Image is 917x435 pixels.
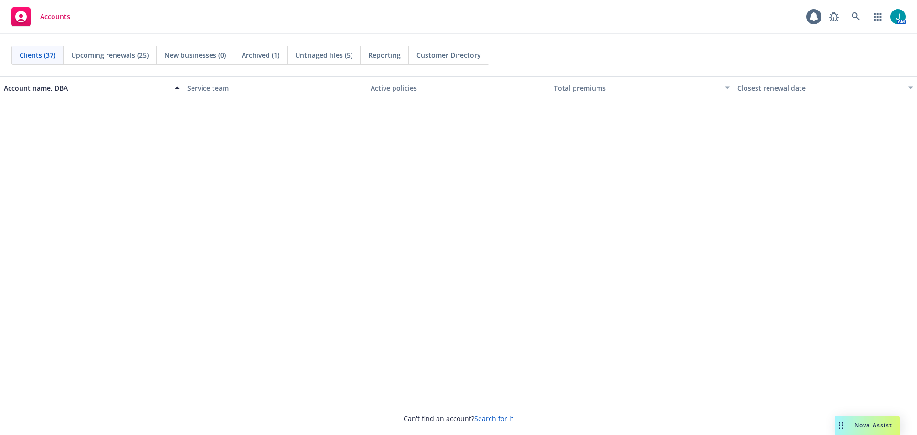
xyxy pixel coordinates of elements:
[187,83,363,93] div: Service team
[835,416,847,435] div: Drag to move
[164,50,226,60] span: New businesses (0)
[183,76,367,99] button: Service team
[868,7,887,26] a: Switch app
[734,76,917,99] button: Closest renewal date
[242,50,279,60] span: Archived (1)
[4,83,169,93] div: Account name, DBA
[854,421,892,429] span: Nova Assist
[554,83,719,93] div: Total premiums
[890,9,906,24] img: photo
[835,416,900,435] button: Nova Assist
[404,414,513,424] span: Can't find an account?
[40,13,70,21] span: Accounts
[367,76,550,99] button: Active policies
[824,7,843,26] a: Report a Bug
[295,50,352,60] span: Untriaged files (5)
[846,7,865,26] a: Search
[737,83,903,93] div: Closest renewal date
[416,50,481,60] span: Customer Directory
[371,83,546,93] div: Active policies
[20,50,55,60] span: Clients (37)
[474,414,513,423] a: Search for it
[550,76,734,99] button: Total premiums
[368,50,401,60] span: Reporting
[71,50,149,60] span: Upcoming renewals (25)
[8,3,74,30] a: Accounts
